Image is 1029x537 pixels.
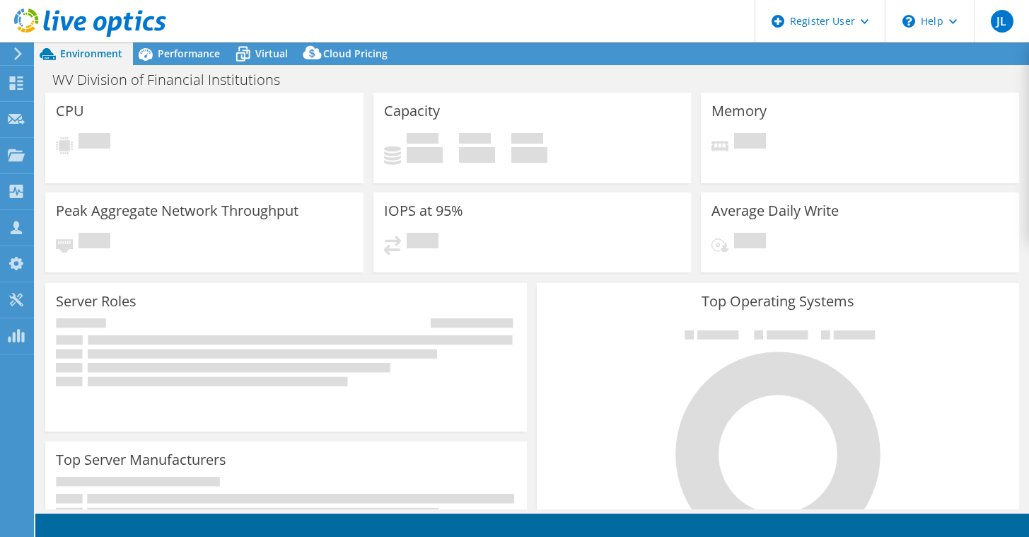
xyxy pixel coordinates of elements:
[407,133,438,147] span: Used
[158,47,220,60] span: Performance
[79,133,110,152] span: Pending
[734,233,766,252] span: Pending
[459,133,491,147] span: Free
[511,133,543,147] span: Total
[547,294,1008,309] h3: Top Operating Systems
[56,103,84,119] h3: CPU
[511,147,547,163] h4: 0 GiB
[991,10,1013,33] span: JL
[711,203,839,219] h3: Average Daily Write
[384,203,463,219] h3: IOPS at 95%
[323,47,388,60] span: Cloud Pricing
[46,72,302,88] h1: WV Division of Financial Institutions
[56,203,298,219] h3: Peak Aggregate Network Throughput
[902,15,915,28] svg: \n
[56,452,226,468] h3: Top Server Manufacturers
[79,233,110,252] span: Pending
[407,233,438,252] span: Pending
[734,133,766,152] span: Pending
[384,103,440,119] h3: Capacity
[407,147,443,163] h4: 0 GiB
[711,103,767,119] h3: Memory
[459,147,495,163] h4: 0 GiB
[60,47,122,60] span: Environment
[255,47,288,60] span: Virtual
[56,294,136,309] h3: Server Roles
